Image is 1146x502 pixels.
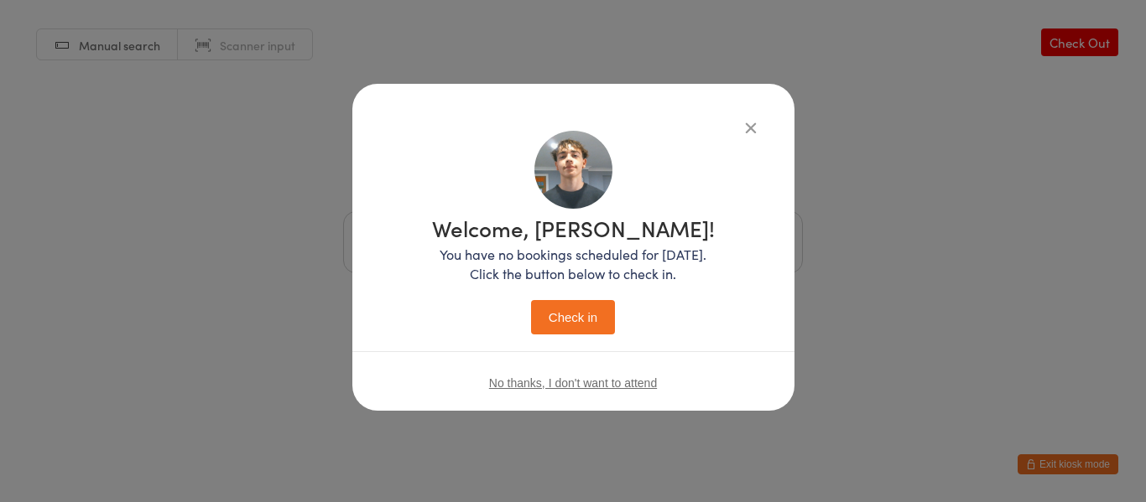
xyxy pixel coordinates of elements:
img: image1741850311.png [534,131,612,209]
button: No thanks, I don't want to attend [489,376,657,390]
p: You have no bookings scheduled for [DATE]. Click the button below to check in. [432,245,715,283]
h1: Welcome, [PERSON_NAME]! [432,217,715,239]
button: Check in [531,300,615,334]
